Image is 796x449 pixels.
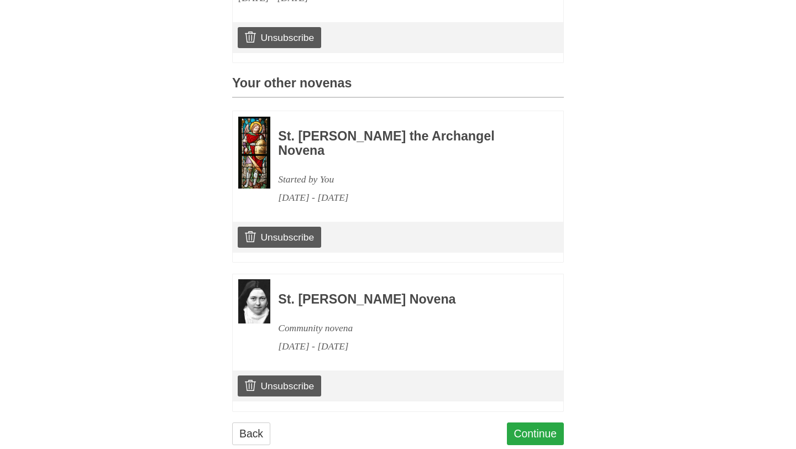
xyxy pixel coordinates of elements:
div: Community novena [278,319,533,337]
a: Unsubscribe [238,375,321,396]
img: Novena image [238,279,270,323]
div: Started by You [278,170,533,189]
div: [DATE] - [DATE] [278,189,533,207]
h3: St. [PERSON_NAME] the Archangel Novena [278,129,533,158]
div: [DATE] - [DATE] [278,337,533,356]
a: Back [232,422,270,445]
h3: St. [PERSON_NAME] Novena [278,293,533,307]
a: Unsubscribe [238,227,321,248]
a: Unsubscribe [238,27,321,48]
a: Continue [507,422,564,445]
h3: Your other novenas [232,76,564,98]
img: Novena image [238,117,270,189]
